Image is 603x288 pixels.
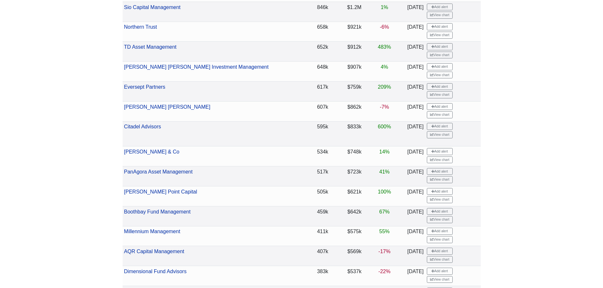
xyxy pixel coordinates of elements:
[427,72,453,79] a: View chart
[406,146,425,166] td: [DATE]
[330,266,363,286] td: $537k
[427,156,453,164] a: View chart
[124,149,179,154] a: [PERSON_NAME] & Co
[379,209,389,214] span: 67%
[406,22,425,42] td: [DATE]
[124,44,176,50] a: TD Asset Management
[124,209,190,214] a: Boothbay Fund Management
[381,5,388,10] span: 1%
[330,62,363,82] td: $907k
[427,103,453,110] button: Add alert
[299,166,330,186] td: 517k
[330,226,363,246] td: $575k
[124,229,180,234] a: Millennium Management
[330,2,363,22] td: $1.2M
[330,206,363,226] td: $642k
[330,42,363,62] td: $912k
[330,186,363,206] td: $621k
[427,32,453,39] a: View chart
[406,166,425,186] td: [DATE]
[427,168,453,175] button: Add alert
[406,121,425,141] td: [DATE]
[427,176,453,183] a: View chart
[427,111,453,118] a: View chart
[299,206,330,226] td: 459k
[427,43,453,50] button: Add alert
[124,5,180,10] a: Sio Capital Management
[299,2,330,22] td: 846k
[378,44,391,50] span: 483%
[379,169,389,174] span: 41%
[299,146,330,166] td: 534k
[427,12,453,19] a: View chart
[124,24,157,30] a: Northern Trust
[124,64,268,70] a: [PERSON_NAME] [PERSON_NAME] Investment Management
[406,226,425,246] td: [DATE]
[124,104,210,110] a: [PERSON_NAME] [PERSON_NAME]
[406,186,425,206] td: [DATE]
[124,269,186,274] a: Dimensional Fund Advisors
[330,146,363,166] td: $748k
[406,246,425,266] td: [DATE]
[427,268,453,275] button: Add alert
[406,2,425,22] td: [DATE]
[427,52,453,59] a: View chart
[381,64,388,70] span: 4%
[427,83,453,90] button: Add alert
[124,124,161,129] a: Citadel Advisors
[427,276,453,283] a: View chart
[379,229,389,234] span: 55%
[427,63,453,70] button: Add alert
[427,148,453,155] button: Add alert
[427,4,453,11] button: Add alert
[330,82,363,102] td: $759k
[330,166,363,186] td: $723k
[299,121,330,141] td: 595k
[406,101,425,121] td: [DATE]
[299,82,330,102] td: 617k
[330,246,363,266] td: $569k
[406,206,425,226] td: [DATE]
[330,121,363,141] td: $833k
[427,216,453,223] a: View chart
[427,196,453,203] a: View chart
[124,84,165,90] a: Eversept Partners
[299,186,330,206] td: 505k
[379,149,389,154] span: 14%
[427,208,453,215] button: Add alert
[378,249,390,254] span: -17%
[378,84,391,90] span: 209%
[427,236,453,243] a: View chart
[299,42,330,62] td: 652k
[406,42,425,62] td: [DATE]
[427,91,453,98] a: View chart
[330,101,363,121] td: $862k
[299,246,330,266] td: 407k
[427,248,453,255] button: Add alert
[406,82,425,102] td: [DATE]
[427,228,453,235] button: Add alert
[427,131,453,138] a: View chart
[380,24,389,30] span: -6%
[427,256,453,263] a: View chart
[299,62,330,82] td: 648k
[299,266,330,286] td: 383k
[406,62,425,82] td: [DATE]
[380,104,389,110] span: -7%
[378,269,390,274] span: -22%
[124,249,184,254] a: AQR Capital Management
[330,22,363,42] td: $921k
[299,22,330,42] td: 658k
[427,123,453,130] button: Add alert
[427,188,453,195] button: Add alert
[299,101,330,121] td: 607k
[406,266,425,286] td: [DATE]
[124,169,193,174] a: PanAgora Asset Management
[124,189,197,194] a: [PERSON_NAME] Point Capital
[378,124,391,129] span: 600%
[378,189,391,194] span: 100%
[299,226,330,246] td: 411k
[427,23,453,30] button: Add alert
